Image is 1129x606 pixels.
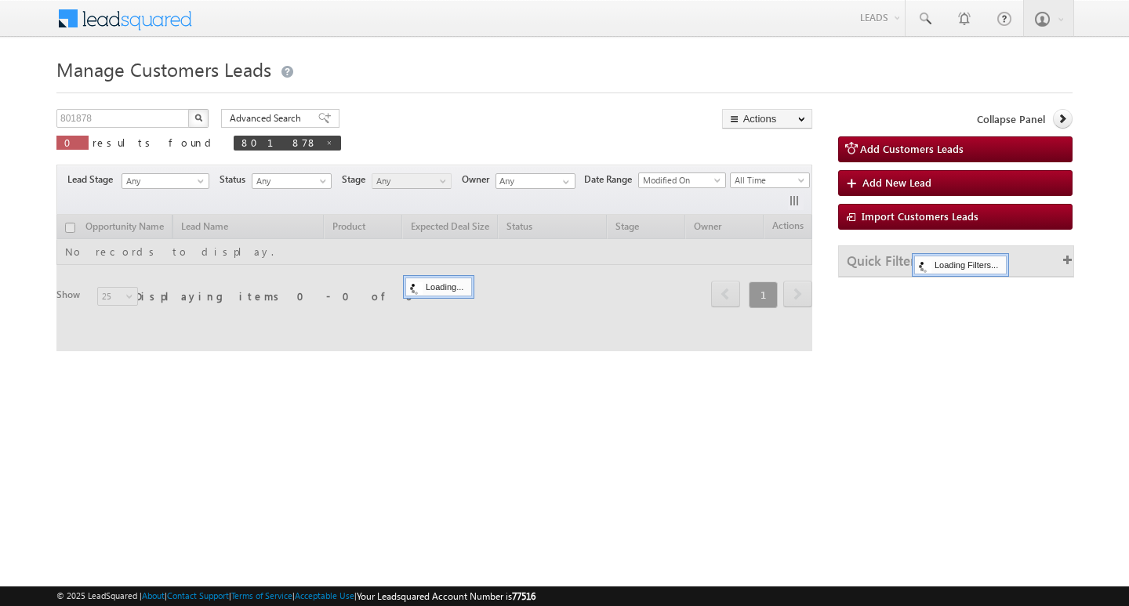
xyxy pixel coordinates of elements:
span: 77516 [512,590,535,602]
span: Any [372,174,447,188]
span: Modified On [639,173,721,187]
img: Search [194,114,202,122]
span: Owner [462,172,496,187]
div: Loading... [405,278,472,296]
div: Loading Filters... [914,256,1007,274]
span: Stage [342,172,372,187]
span: Date Range [584,172,638,187]
span: Add Customers Leads [860,142,964,155]
span: 0 [64,136,81,149]
a: Contact Support [167,590,229,601]
a: All Time [730,172,810,188]
button: Actions [722,109,812,129]
span: Any [252,174,327,188]
span: results found [93,136,217,149]
span: 801878 [241,136,318,149]
a: Any [372,173,452,189]
span: Status [220,172,252,187]
span: Your Leadsquared Account Number is [357,590,535,602]
a: Terms of Service [231,590,292,601]
a: Acceptable Use [295,590,354,601]
a: Modified On [638,172,726,188]
a: Any [122,173,209,189]
a: Show All Items [554,174,574,190]
span: Import Customers Leads [862,209,978,223]
span: Any [122,174,204,188]
a: About [142,590,165,601]
span: Advanced Search [230,111,306,125]
span: Lead Stage [67,172,119,187]
span: All Time [731,173,805,187]
span: © 2025 LeadSquared | | | | | [56,589,535,604]
span: Collapse Panel [977,112,1045,126]
span: Add New Lead [862,176,931,189]
input: Type to Search [496,173,575,189]
span: Manage Customers Leads [56,56,271,82]
a: Any [252,173,332,189]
